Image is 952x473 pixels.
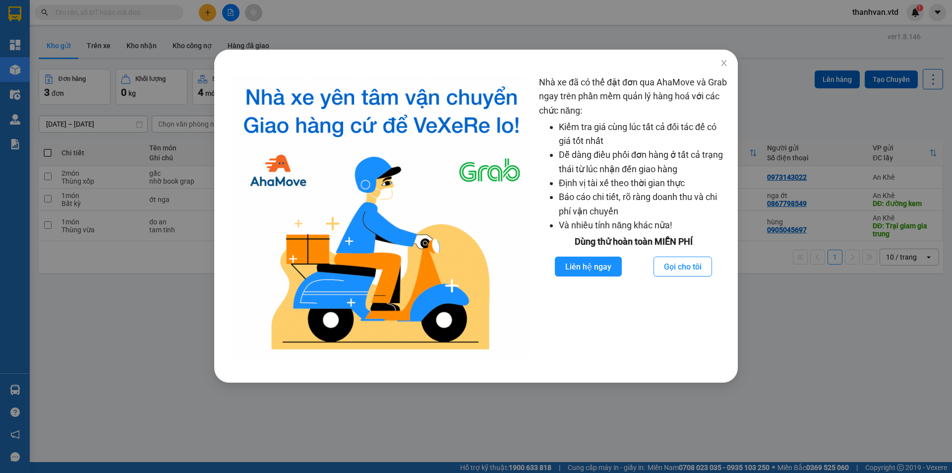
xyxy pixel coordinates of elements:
[539,75,728,358] div: Nhà xe đã có thể đặt đơn qua AhaMove và Grab ngay trên phần mềm quản lý hàng hoá với các chức năng:
[559,176,728,190] li: Định vị tài xế theo thời gian thực
[559,218,728,232] li: Và nhiều tính năng khác nữa!
[559,120,728,148] li: Kiểm tra giá cùng lúc tất cả đối tác để có giá tốt nhất
[539,235,728,249] div: Dùng thử hoàn toàn MIỄN PHÍ
[720,59,728,67] span: close
[555,257,622,276] button: Liên hệ ngay
[710,50,738,77] button: Close
[565,261,611,273] span: Liên hệ ngay
[559,148,728,176] li: Dễ dàng điều phối đơn hàng ở tất cả trạng thái từ lúc nhận đến giao hàng
[664,261,702,273] span: Gọi cho tôi
[232,75,531,358] img: logo
[559,190,728,218] li: Báo cáo chi tiết, rõ ràng doanh thu và chi phí vận chuyển
[654,257,712,276] button: Gọi cho tôi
